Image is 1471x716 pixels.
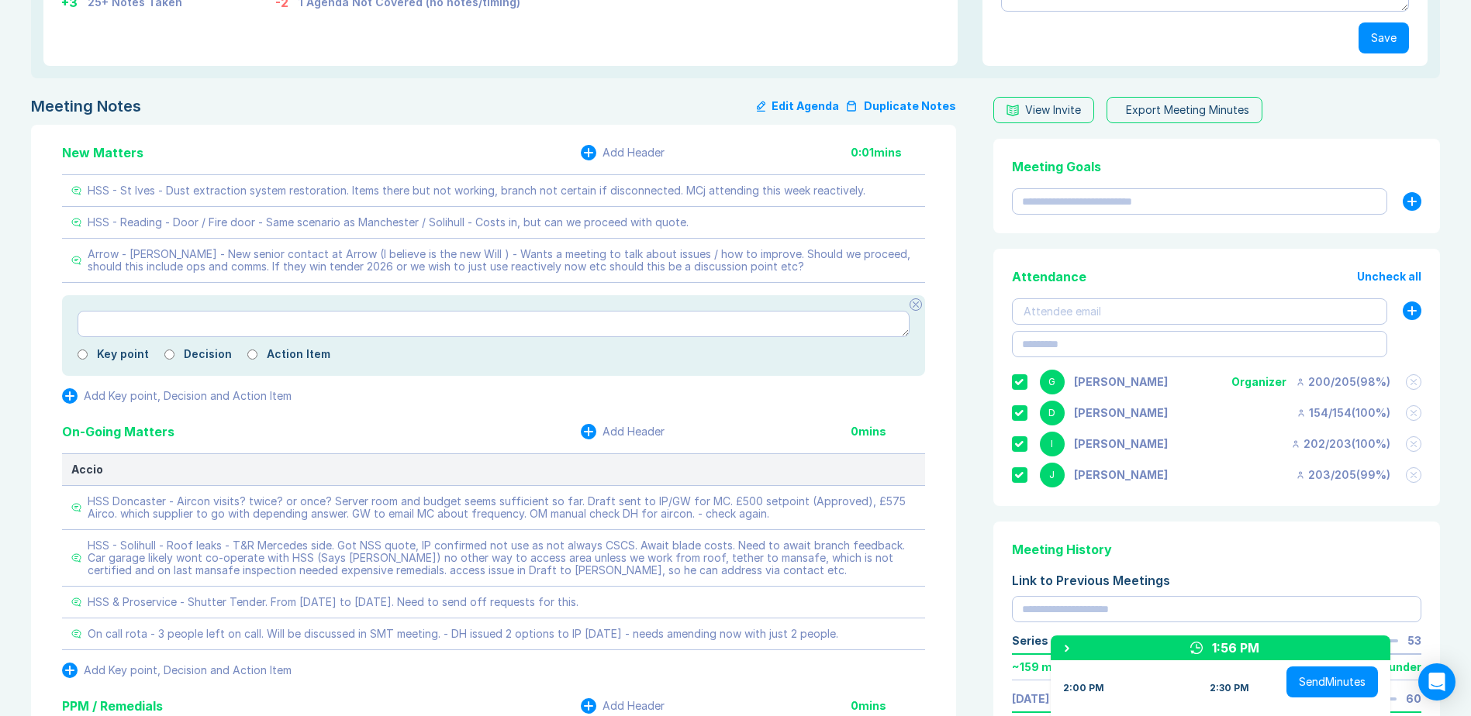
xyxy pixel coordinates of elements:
[184,348,232,360] label: Decision
[267,348,330,360] label: Action Item
[757,97,839,115] button: Edit Agenda
[1040,401,1065,425] div: D
[1126,104,1249,116] div: Export Meeting Minutes
[1012,661,1100,673] div: ~ 159 mins early
[1407,635,1421,647] div: 53
[62,663,292,678] button: Add Key point, Decision and Action Item
[581,698,665,714] button: Add Header
[1231,376,1286,388] div: Organizer
[31,97,141,115] div: Meeting Notes
[88,216,689,229] div: HSS - Reading - Door / Fire door - Same scenario as Manchester / Solihull - Costs in, but can we ...
[1012,540,1421,559] div: Meeting History
[1296,469,1390,481] div: 203 / 205 ( 99 %)
[1074,376,1168,388] div: Gemma White
[845,97,956,115] button: Duplicate Notes
[88,539,916,577] div: HSS - Solihull - Roof leaks - T&R Mercedes side. Got NSS quote, IP confirmed not use as not alway...
[88,628,838,640] div: On call rota - 3 people left on call. Will be discussed in SMT meeting. - DH issued 2 options to ...
[1296,376,1390,388] div: 200 / 205 ( 98 %)
[603,146,665,159] div: Add Header
[1012,267,1086,286] div: Attendance
[1012,157,1421,176] div: Meeting Goals
[1040,370,1065,394] div: G
[851,425,925,438] div: 0 mins
[88,248,916,273] div: Arrow - [PERSON_NAME] - New senior contact at Arrow (I believe is the new Will ) - Wants a meetin...
[97,348,149,360] label: Key point
[1210,682,1249,694] div: 2:30 PM
[1074,469,1168,481] div: Jonny Welbourn
[581,424,665,439] button: Add Header
[1063,682,1104,694] div: 2:00 PM
[1040,432,1065,456] div: I
[88,596,578,608] div: HSS & Proservice - Shutter Tender. From [DATE] to [DATE]. Need to send off requests for this.
[84,390,292,402] div: Add Key point, Decision and Action Item
[88,184,865,197] div: HSS - St Ives - Dust extraction system restoration. Items there but not working, branch not certa...
[1359,22,1409,53] button: Save
[851,146,925,159] div: 0:01 mins
[993,97,1094,123] button: View Invite
[1012,571,1421,590] div: Link to Previous Meetings
[62,143,143,162] div: New Matters
[1107,97,1262,123] button: Export Meeting Minutes
[581,145,665,160] button: Add Header
[62,388,292,404] button: Add Key point, Decision and Action Item
[1357,270,1421,283] button: Uncheck all
[603,700,665,712] div: Add Header
[1074,407,1168,419] div: David Hayter
[1286,666,1378,697] button: SendMinutes
[851,700,925,712] div: 0 mins
[1025,104,1081,116] div: View Invite
[1418,663,1455,701] div: Open Intercom Messenger
[1012,635,1096,647] div: Series Average
[62,697,163,715] div: PPM / Remedials
[1074,438,1168,450] div: Iain Parnell
[1291,438,1390,450] div: 202 / 203 ( 100 %)
[84,664,292,676] div: Add Key point, Decision and Action Item
[71,463,916,476] div: Accio
[1297,407,1390,419] div: 154 / 154 ( 100 %)
[1040,463,1065,487] div: J
[62,422,174,441] div: On-Going Matters
[1012,693,1049,705] a: [DATE]
[603,425,665,438] div: Add Header
[1212,639,1259,657] div: 1:56 PM
[88,495,916,520] div: HSS Doncaster - Aircon visits? twice? or once? Server room and budget seems sufficient so far. Dr...
[1406,693,1421,705] div: 60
